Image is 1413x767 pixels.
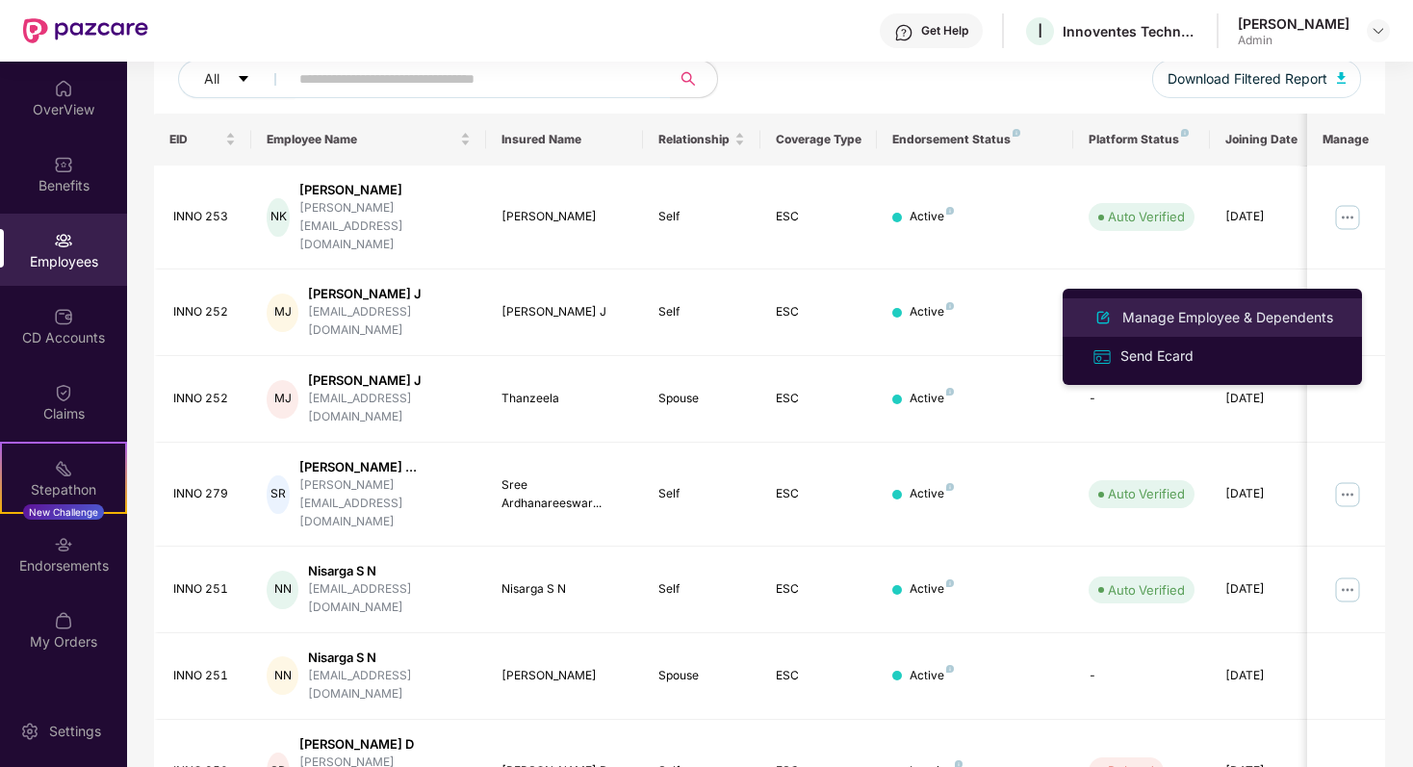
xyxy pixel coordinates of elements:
div: [PERSON_NAME] ... [299,458,471,476]
img: svg+xml;base64,PHN2ZyBpZD0iRHJvcGRvd24tMzJ4MzIiIHhtbG5zPSJodHRwOi8vd3d3LnczLm9yZy8yMDAwL3N2ZyIgd2... [1371,23,1386,38]
div: INNO 251 [173,667,237,685]
div: Active [910,303,954,321]
div: Self [658,485,745,503]
img: svg+xml;base64,PHN2ZyB4bWxucz0iaHR0cDovL3d3dy53My5vcmcvMjAwMC9zdmciIHdpZHRoPSI4IiBoZWlnaHQ9IjgiIH... [1013,129,1020,137]
img: svg+xml;base64,PHN2ZyBpZD0iQ0RfQWNjb3VudHMiIGRhdGEtbmFtZT0iQ0QgQWNjb3VudHMiIHhtbG5zPSJodHRwOi8vd3... [54,307,73,326]
div: [DATE] [1225,580,1312,599]
div: Innoventes Technologies India Private Limited [1063,22,1197,40]
span: Download Filtered Report [1168,68,1327,89]
div: Nisarga S N [308,562,471,580]
div: NN [267,571,298,609]
div: Sree Ardhanareeswar... [501,476,628,513]
div: Get Help [921,23,968,38]
div: [EMAIL_ADDRESS][DOMAIN_NAME] [308,580,471,617]
div: INNO 279 [173,485,237,503]
div: INNO 253 [173,208,237,226]
th: EID [154,114,252,166]
div: ESC [776,580,862,599]
div: NN [267,656,298,695]
div: [PERSON_NAME] D [299,735,471,754]
img: svg+xml;base64,PHN2ZyB4bWxucz0iaHR0cDovL3d3dy53My5vcmcvMjAwMC9zdmciIHdpZHRoPSI4IiBoZWlnaHQ9IjgiIH... [946,483,954,491]
th: Employee Name [251,114,486,166]
button: Allcaret-down [178,60,295,98]
div: Spouse [658,667,745,685]
td: - [1073,356,1210,443]
img: svg+xml;base64,PHN2ZyB4bWxucz0iaHR0cDovL3d3dy53My5vcmcvMjAwMC9zdmciIHhtbG5zOnhsaW5rPSJodHRwOi8vd3... [1337,72,1347,84]
img: svg+xml;base64,PHN2ZyB4bWxucz0iaHR0cDovL3d3dy53My5vcmcvMjAwMC9zdmciIHdpZHRoPSI4IiBoZWlnaHQ9IjgiIH... [946,302,954,310]
img: svg+xml;base64,PHN2ZyBpZD0iSG9tZSIgeG1sbnM9Imh0dHA6Ly93d3cudzMub3JnLzIwMDAvc3ZnIiB3aWR0aD0iMjAiIG... [54,79,73,98]
div: Self [658,580,745,599]
div: Nisarga S N [308,649,471,667]
div: [DATE] [1225,667,1312,685]
div: Settings [43,722,107,741]
div: INNO 252 [173,303,237,321]
div: ESC [776,667,862,685]
div: Thanzeela [501,390,628,408]
div: Manage Employee & Dependents [1118,307,1337,328]
button: search [670,60,718,98]
div: [EMAIL_ADDRESS][DOMAIN_NAME] [308,303,471,340]
span: Employee Name [267,132,456,147]
div: [PERSON_NAME][EMAIL_ADDRESS][DOMAIN_NAME] [299,476,471,531]
span: I [1038,19,1042,42]
div: SR [267,475,289,514]
div: [PERSON_NAME] J [308,285,471,303]
div: Active [910,485,954,503]
img: svg+xml;base64,PHN2ZyB4bWxucz0iaHR0cDovL3d3dy53My5vcmcvMjAwMC9zdmciIHdpZHRoPSI4IiBoZWlnaHQ9IjgiIH... [946,665,954,673]
th: Joining Date [1210,114,1327,166]
img: svg+xml;base64,PHN2ZyBpZD0iQmVuZWZpdHMiIHhtbG5zPSJodHRwOi8vd3d3LnczLm9yZy8yMDAwL3N2ZyIgd2lkdGg9Ij... [54,155,73,174]
div: [DATE] [1225,390,1312,408]
div: [PERSON_NAME] [501,667,628,685]
span: EID [169,132,222,147]
img: svg+xml;base64,PHN2ZyBpZD0iQ2xhaW0iIHhtbG5zPSJodHRwOi8vd3d3LnczLm9yZy8yMDAwL3N2ZyIgd2lkdGg9IjIwIi... [54,383,73,402]
img: svg+xml;base64,PHN2ZyB4bWxucz0iaHR0cDovL3d3dy53My5vcmcvMjAwMC9zdmciIHdpZHRoPSIyMSIgaGVpZ2h0PSIyMC... [54,459,73,478]
th: Relationship [643,114,760,166]
div: New Challenge [23,504,104,520]
div: INNO 252 [173,390,237,408]
div: MJ [267,380,298,419]
div: Active [910,208,954,226]
div: INNO 251 [173,580,237,599]
div: [EMAIL_ADDRESS][DOMAIN_NAME] [308,667,471,703]
div: [DATE] [1225,485,1312,503]
div: ESC [776,208,862,226]
th: Coverage Type [760,114,878,166]
div: [EMAIL_ADDRESS][DOMAIN_NAME] [308,390,471,426]
div: [PERSON_NAME] [1238,14,1349,33]
img: svg+xml;base64,PHN2ZyB4bWxucz0iaHR0cDovL3d3dy53My5vcmcvMjAwMC9zdmciIHdpZHRoPSI4IiBoZWlnaHQ9IjgiIH... [946,579,954,587]
img: New Pazcare Logo [23,18,148,43]
span: All [204,68,219,89]
div: Admin [1238,33,1349,48]
span: search [670,71,707,87]
div: Auto Verified [1108,580,1185,600]
img: manageButton [1332,479,1363,510]
img: svg+xml;base64,PHN2ZyBpZD0iSGVscC0zMngzMiIgeG1sbnM9Imh0dHA6Ly93d3cudzMub3JnLzIwMDAvc3ZnIiB3aWR0aD... [894,23,913,42]
div: Self [658,303,745,321]
th: Manage [1307,114,1385,166]
img: svg+xml;base64,PHN2ZyBpZD0iRW1wbG95ZWVzIiB4bWxucz0iaHR0cDovL3d3dy53My5vcmcvMjAwMC9zdmciIHdpZHRoPS... [54,231,73,250]
div: Endorsement Status [892,132,1057,147]
span: caret-down [237,72,250,88]
div: Active [910,580,954,599]
th: Insured Name [486,114,643,166]
div: ESC [776,390,862,408]
div: Send Ecard [1117,345,1197,367]
img: svg+xml;base64,PHN2ZyB4bWxucz0iaHR0cDovL3d3dy53My5vcmcvMjAwMC9zdmciIHdpZHRoPSI4IiBoZWlnaHQ9IjgiIH... [1181,129,1189,137]
div: MJ [267,294,298,332]
div: Active [910,390,954,408]
img: manageButton [1332,575,1363,605]
div: [PERSON_NAME] J [308,371,471,390]
div: Auto Verified [1108,484,1185,503]
img: svg+xml;base64,PHN2ZyB4bWxucz0iaHR0cDovL3d3dy53My5vcmcvMjAwMC9zdmciIHdpZHRoPSI4IiBoZWlnaHQ9IjgiIH... [946,207,954,215]
span: Relationship [658,132,731,147]
div: [PERSON_NAME] J [501,303,628,321]
img: svg+xml;base64,PHN2ZyB4bWxucz0iaHR0cDovL3d3dy53My5vcmcvMjAwMC9zdmciIHdpZHRoPSI4IiBoZWlnaHQ9IjgiIH... [946,388,954,396]
div: [PERSON_NAME] [299,181,471,199]
img: svg+xml;base64,PHN2ZyB4bWxucz0iaHR0cDovL3d3dy53My5vcmcvMjAwMC9zdmciIHdpZHRoPSIxNiIgaGVpZ2h0PSIxNi... [1092,346,1113,368]
img: manageButton [1332,202,1363,233]
div: ESC [776,303,862,321]
div: [PERSON_NAME] [501,208,628,226]
div: ESC [776,485,862,503]
img: svg+xml;base64,PHN2ZyB4bWxucz0iaHR0cDovL3d3dy53My5vcmcvMjAwMC9zdmciIHhtbG5zOnhsaW5rPSJodHRwOi8vd3... [1092,306,1115,329]
div: [DATE] [1225,208,1312,226]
